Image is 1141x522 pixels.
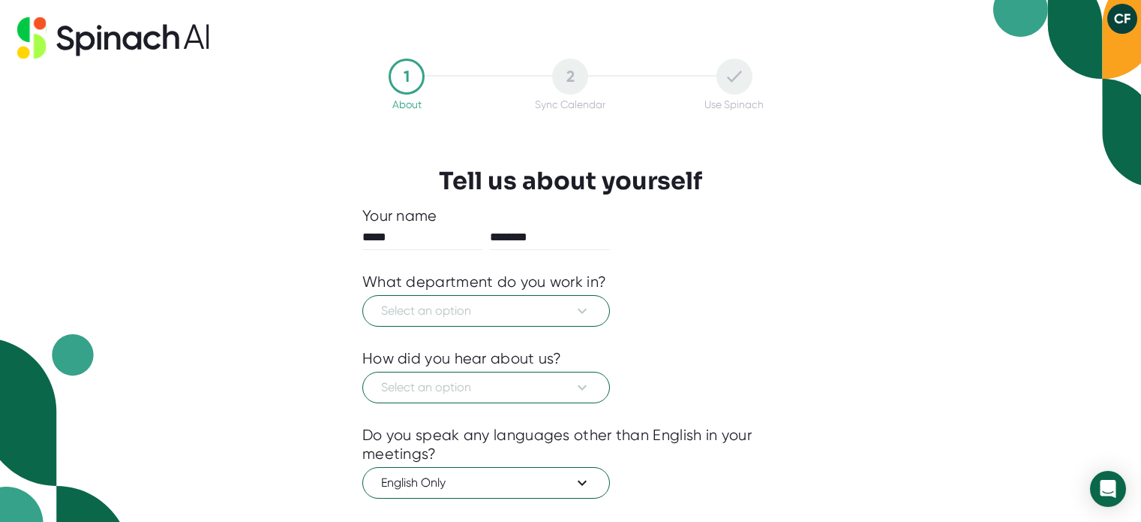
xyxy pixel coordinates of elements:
[392,98,422,110] div: About
[1107,4,1137,34] button: CF
[362,295,610,327] button: Select an option
[362,372,610,403] button: Select an option
[362,467,610,499] button: English Only
[552,59,588,95] div: 2
[362,349,562,368] div: How did you hear about us?
[389,59,425,95] div: 1
[1090,471,1126,507] div: Open Intercom Messenger
[439,167,702,195] h3: Tell us about yourself
[381,474,591,492] span: English Only
[362,273,606,291] div: What department do you work in?
[704,98,764,110] div: Use Spinach
[362,207,779,225] div: Your name
[381,379,591,397] span: Select an option
[362,426,779,463] div: Do you speak any languages other than English in your meetings?
[381,302,591,320] span: Select an option
[535,98,605,110] div: Sync Calendar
